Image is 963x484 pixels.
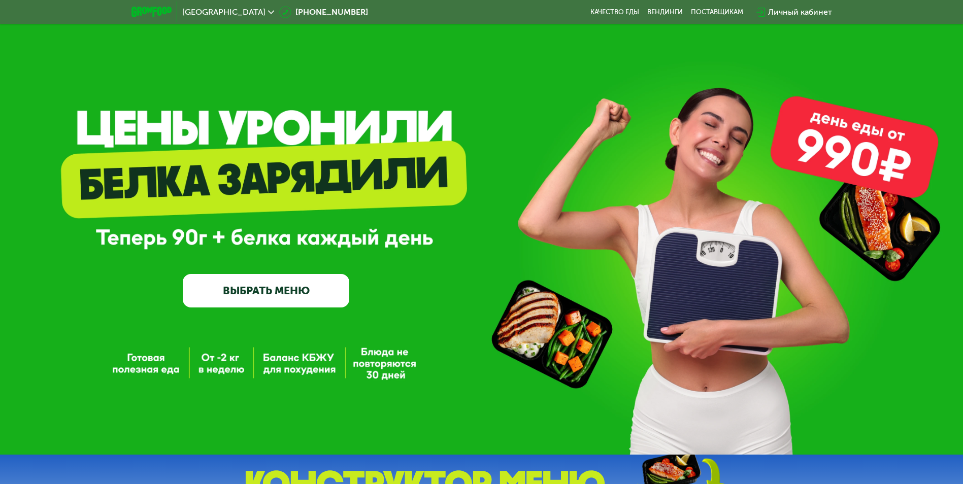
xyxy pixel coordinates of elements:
[590,8,639,16] a: Качество еды
[279,6,368,18] a: [PHONE_NUMBER]
[647,8,683,16] a: Вендинги
[182,8,265,16] span: [GEOGRAPHIC_DATA]
[768,6,832,18] div: Личный кабинет
[183,274,349,307] a: ВЫБРАТЬ МЕНЮ
[691,8,743,16] div: поставщикам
